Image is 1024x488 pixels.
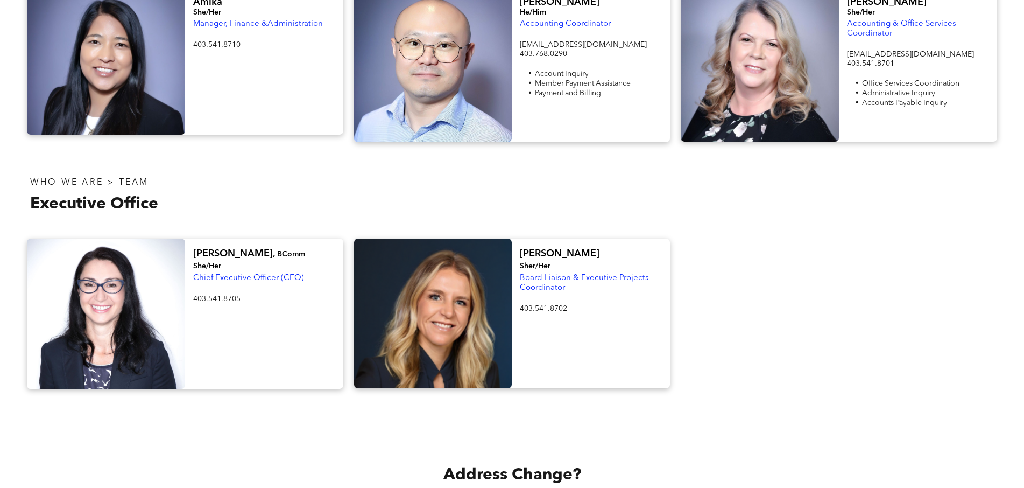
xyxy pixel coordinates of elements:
span: Accounting & Office Services Coordinator [847,20,956,38]
span: Administrative Inquiry [862,89,935,97]
span: WHO WE ARE > TEAM [30,178,149,187]
span: She/Her [193,9,221,16]
span: Account Inquiry [535,70,589,78]
span: 403.541.8702 [520,305,567,312]
span: Sher/Her [520,262,550,270]
span: Payment and Billing [535,89,601,97]
span: Board Liaison & Executive Projects Coordinator [520,274,649,292]
span: Member Payment Assistance [535,80,631,87]
span: 403.541.8701 [847,60,894,67]
span: She/Her [847,9,875,16]
span: Accounting Coordinator [520,20,611,28]
span: 403.541.8710 [193,41,241,48]
span: [PERSON_NAME], [193,249,275,259]
span: [EMAIL_ADDRESS][DOMAIN_NAME] [847,51,974,58]
span: He/Him [520,9,546,16]
span: Accounts Payable Inquiry [862,99,947,107]
span: Address Change? [443,467,581,483]
span: Executive Office [30,196,158,212]
span: Manager, Finance &Administration [193,20,323,28]
span: Chief Executive Officer (CEO) [193,274,304,282]
span: BComm She/Her [193,250,305,270]
span: 403.541.8705 [193,295,241,303]
span: [EMAIL_ADDRESS][DOMAIN_NAME] [520,41,647,48]
span: [PERSON_NAME] [520,249,599,259]
span: 403.768.0290 [520,50,567,58]
span: Office Services Coordination [862,80,959,87]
